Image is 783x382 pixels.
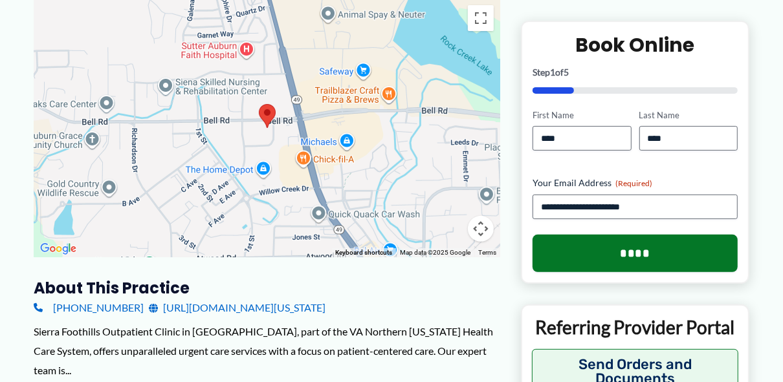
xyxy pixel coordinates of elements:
a: [PHONE_NUMBER] [34,298,144,317]
a: Terms (opens in new tab) [478,249,496,256]
h3: About this practice [34,278,500,298]
a: [URL][DOMAIN_NAME][US_STATE] [149,298,325,317]
span: Map data ©2025 Google [400,249,470,256]
span: 1 [550,67,555,78]
span: 5 [564,67,569,78]
button: Keyboard shortcuts [335,248,392,257]
p: Step of [533,68,738,77]
a: Open this area in Google Maps (opens a new window) [37,240,80,257]
p: Referring Provider Portal [532,316,738,339]
span: (Required) [615,179,652,189]
label: Your Email Address [533,177,738,190]
label: First Name [533,109,631,122]
img: Google [37,240,80,257]
div: Sierra Foothills Outpatient Clinic in [GEOGRAPHIC_DATA], part of the VA Northern [US_STATE] Healt... [34,322,500,379]
h2: Book Online [533,32,738,58]
button: Map camera controls [468,216,494,242]
label: Last Name [639,109,738,122]
button: Toggle fullscreen view [468,5,494,31]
